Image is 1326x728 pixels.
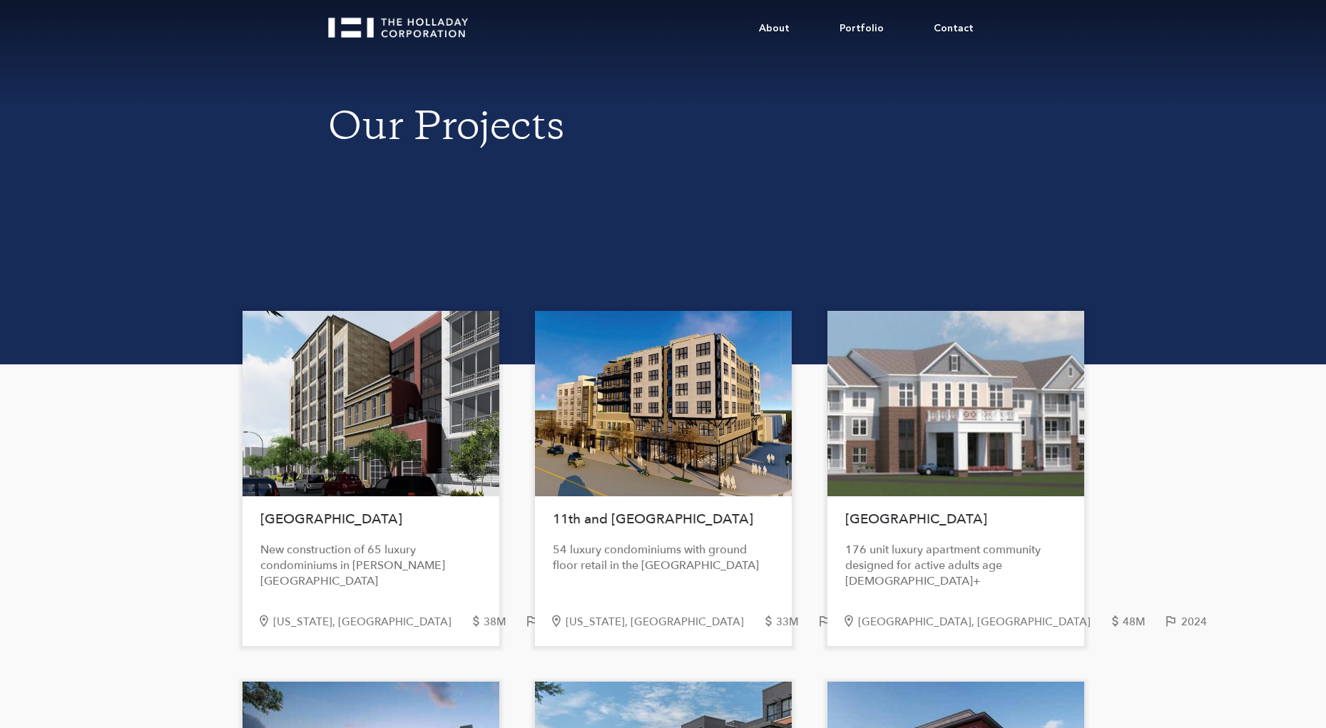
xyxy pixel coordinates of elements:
h1: [GEOGRAPHIC_DATA] [845,503,1066,535]
div: 48M [1123,616,1163,628]
div: 38M [484,616,524,628]
div: 33M [776,616,817,628]
a: Contact [909,7,999,50]
a: About [734,7,815,50]
h1: [GEOGRAPHIC_DATA] [260,503,481,535]
div: 176 unit luxury apartment community designed for active adults age [DEMOGRAPHIC_DATA]+ [845,542,1066,589]
div: 2024 [1181,616,1225,628]
a: home [328,7,481,38]
div: 54 luxury condominiums with ground floor retail in the [GEOGRAPHIC_DATA] [553,542,774,573]
h1: Our Projects [328,107,999,153]
div: [US_STATE], [GEOGRAPHIC_DATA] [273,616,469,628]
h1: 11th and [GEOGRAPHIC_DATA] [553,503,774,535]
div: New construction of 65 luxury condominiums in [PERSON_NAME][GEOGRAPHIC_DATA] [260,542,481,589]
a: Portfolio [815,7,909,50]
div: [GEOGRAPHIC_DATA], [GEOGRAPHIC_DATA] [858,616,1108,628]
div: [US_STATE], [GEOGRAPHIC_DATA] [566,616,762,628]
